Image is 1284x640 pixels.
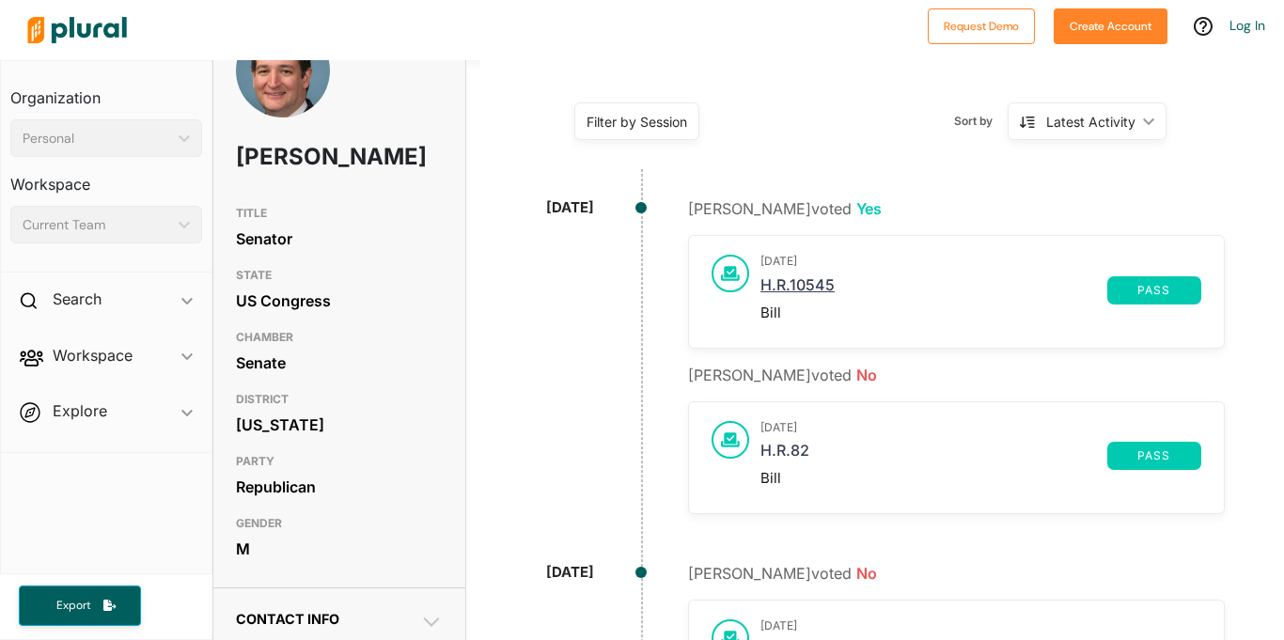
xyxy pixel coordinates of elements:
h3: Organization [10,70,202,112]
div: Filter by Session [587,112,687,132]
h3: Workspace [10,157,202,198]
div: Republican [236,473,443,501]
div: M [236,535,443,563]
h3: PARTY [236,450,443,473]
div: US Congress [236,287,443,315]
h3: CHAMBER [236,326,443,349]
img: Headshot of Ted Cruz [236,23,330,138]
h3: [DATE] [760,255,1201,268]
span: Contact Info [236,611,339,627]
span: pass [1119,285,1190,296]
div: Personal [23,129,171,148]
div: Current Team [23,215,171,235]
span: [PERSON_NAME] voted [688,366,877,384]
h3: DISTRICT [236,388,443,411]
h3: [DATE] [760,421,1201,434]
h2: Search [53,289,102,309]
h3: TITLE [236,202,443,225]
a: H.R.10545 [760,276,1107,304]
div: [DATE] [546,197,594,219]
span: [PERSON_NAME] voted [688,199,882,218]
span: [PERSON_NAME] voted [688,564,877,583]
button: Request Demo [928,8,1035,44]
span: Yes [856,199,882,218]
a: H.R.82 [760,442,1107,470]
a: Request Demo [928,15,1035,35]
h3: STATE [236,264,443,287]
span: No [856,366,877,384]
div: Latest Activity [1046,112,1135,132]
div: Senate [236,349,443,377]
span: No [856,564,877,583]
h3: [DATE] [760,619,1201,632]
div: [DATE] [546,562,594,584]
div: Senator [236,225,443,253]
a: Log In [1229,17,1265,34]
span: pass [1119,450,1190,461]
span: Sort by [954,113,1008,130]
button: Create Account [1054,8,1167,44]
button: Export [19,585,141,626]
div: Bill [760,470,1201,487]
span: Export [43,598,103,614]
div: [US_STATE] [236,411,443,439]
h3: GENDER [236,512,443,535]
h1: [PERSON_NAME] [236,129,360,185]
a: Create Account [1054,15,1167,35]
div: Bill [760,304,1201,321]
